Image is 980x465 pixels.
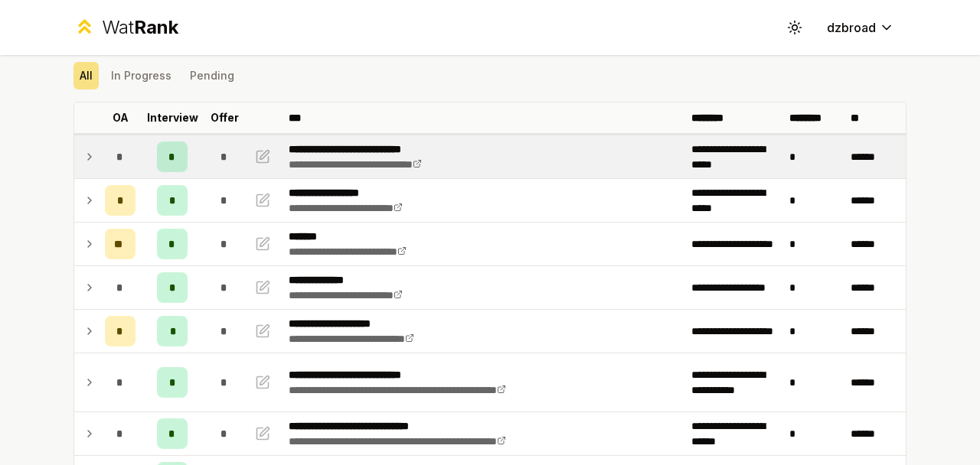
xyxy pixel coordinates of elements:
[147,110,198,125] p: Interview
[113,110,129,125] p: OA
[184,62,240,89] button: Pending
[211,110,239,125] p: Offer
[73,62,99,89] button: All
[827,18,876,37] span: dzbroad
[102,15,178,40] div: Wat
[105,62,178,89] button: In Progress
[73,15,178,40] a: WatRank
[134,16,178,38] span: Rank
[815,14,906,41] button: dzbroad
